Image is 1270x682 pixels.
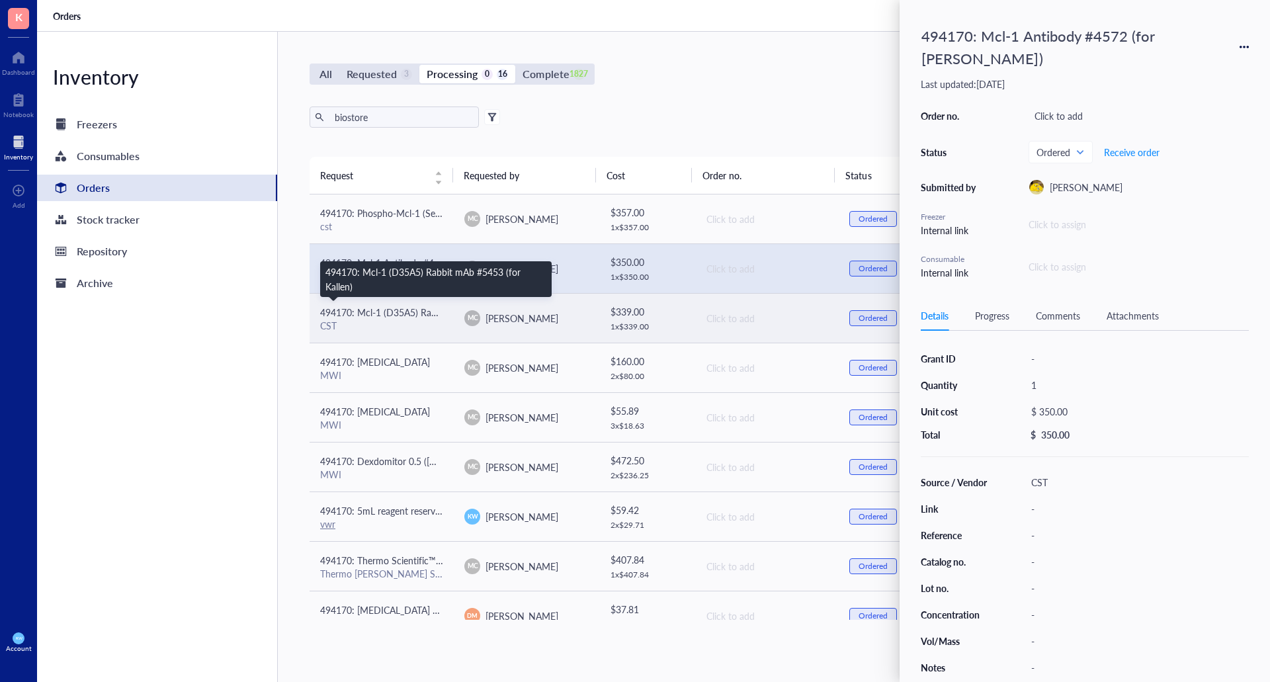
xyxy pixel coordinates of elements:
span: MC [467,313,478,323]
div: Progress [975,308,1009,323]
span: [PERSON_NAME] [486,212,558,226]
div: Internal link [921,265,980,280]
span: 494170: Dexdomitor 0.5 ([MEDICAL_DATA]) Sterile Injectable Solution, 10mL [320,454,636,468]
div: Ordered [859,561,888,572]
div: Quantity [921,379,988,391]
div: 494170: Mcl-1 Antibody #4572 (for [PERSON_NAME]) [915,21,1193,73]
div: Click to add [1029,107,1249,125]
div: Inventory [37,64,277,90]
a: Inventory [4,132,33,161]
a: Orders [37,175,277,201]
div: All [319,65,332,83]
div: Lot no. [921,582,988,594]
a: Consumables [37,143,277,169]
div: Submitted by [921,181,980,193]
div: 1 x $ 407.84 [611,570,685,580]
span: [PERSON_NAME] [486,510,558,523]
div: $ 407.84 [611,552,685,567]
span: 494170: 5mL reagent reservoir - individually wrapped, sterile (pack of 50) [320,504,618,517]
div: Click to add [706,311,828,325]
div: Ordered [859,362,888,373]
div: - [1025,499,1249,518]
div: Sigma [320,617,443,629]
div: Ordered [859,214,888,224]
div: Click to add [706,509,828,524]
div: 2 x $ 236.25 [611,470,685,481]
div: MWI [320,419,443,431]
div: Details [921,308,949,323]
span: Request [320,168,427,183]
div: $ 339.00 [611,304,685,319]
div: Ordered [859,263,888,274]
div: Vol/Mass [921,635,988,647]
div: Click to assign [1029,217,1249,232]
span: Receive order [1104,147,1160,157]
a: Notebook [3,89,34,118]
div: 1 x $ 339.00 [611,321,685,332]
div: Unit cost [921,405,988,417]
div: Account [6,644,32,652]
button: Receive order [1103,142,1160,163]
a: Freezers [37,111,277,138]
a: Stock tracker [37,206,277,233]
td: Click to add [695,243,839,293]
div: Consumable [921,253,980,265]
span: MC [467,412,478,422]
div: Click to add [706,559,828,574]
span: [PERSON_NAME] [486,560,558,573]
div: Last updated: [DATE] [921,78,1249,90]
div: $ 350.00 [1025,402,1244,421]
td: Click to add [695,392,839,442]
div: Dashboard [2,68,35,76]
th: Order no. [692,157,835,194]
div: Complete [523,65,569,83]
div: $ 160.00 [611,354,685,368]
div: MWI [320,369,443,381]
div: $ 357.00 [611,205,685,220]
th: Requested by [453,157,597,194]
div: Orders [77,179,110,197]
div: cst [320,220,443,232]
div: 1827 [573,69,585,80]
div: segmented control [310,64,595,85]
span: [PERSON_NAME] [486,361,558,374]
div: Catalog no. [921,556,988,568]
span: K [15,9,22,25]
div: $ 59.42 [611,503,685,517]
span: [PERSON_NAME] [486,312,558,325]
div: Repository [77,242,127,261]
div: 2 x $ 80.00 [611,371,685,382]
div: 1 x $ 37.81 [611,619,685,630]
div: Thermo [PERSON_NAME] Scientific [320,568,443,579]
span: 494170: Phospho-Mcl-1 (Ser64) Antibody #13297 (for [PERSON_NAME]) [320,206,622,220]
div: Notebook [3,110,34,118]
span: [PERSON_NAME] [486,460,558,474]
div: Requested [347,65,397,83]
td: Click to add [695,541,839,591]
div: Click to add [706,361,828,375]
div: Reference [921,529,988,541]
div: Click to add [706,410,828,425]
a: Dashboard [2,47,35,76]
div: 1 x $ 350.00 [611,272,685,282]
div: Freezers [77,115,117,134]
span: [PERSON_NAME] [1050,181,1122,194]
div: CST [320,320,443,331]
span: MC [467,214,478,224]
div: $ 472.50 [611,453,685,468]
div: 3 x $ 18.63 [611,421,685,431]
span: 494170: [MEDICAL_DATA] MOLECULAR BIOLOGY REAGENT [320,603,574,617]
div: Archive [77,274,113,292]
div: Click to add [706,460,828,474]
span: [PERSON_NAME] [486,609,558,622]
div: Order no. [921,110,980,122]
div: 3 [401,69,412,80]
div: Ordered [859,611,888,621]
div: Add [13,201,25,209]
div: Source / Vendor [921,476,988,488]
a: vwr [320,517,335,531]
div: $ 37.81 [611,602,685,617]
span: 494170: Mcl-1 Antibody #4572 (for [PERSON_NAME]) [320,256,545,269]
td: Click to add [695,194,839,244]
span: MC [467,362,478,372]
